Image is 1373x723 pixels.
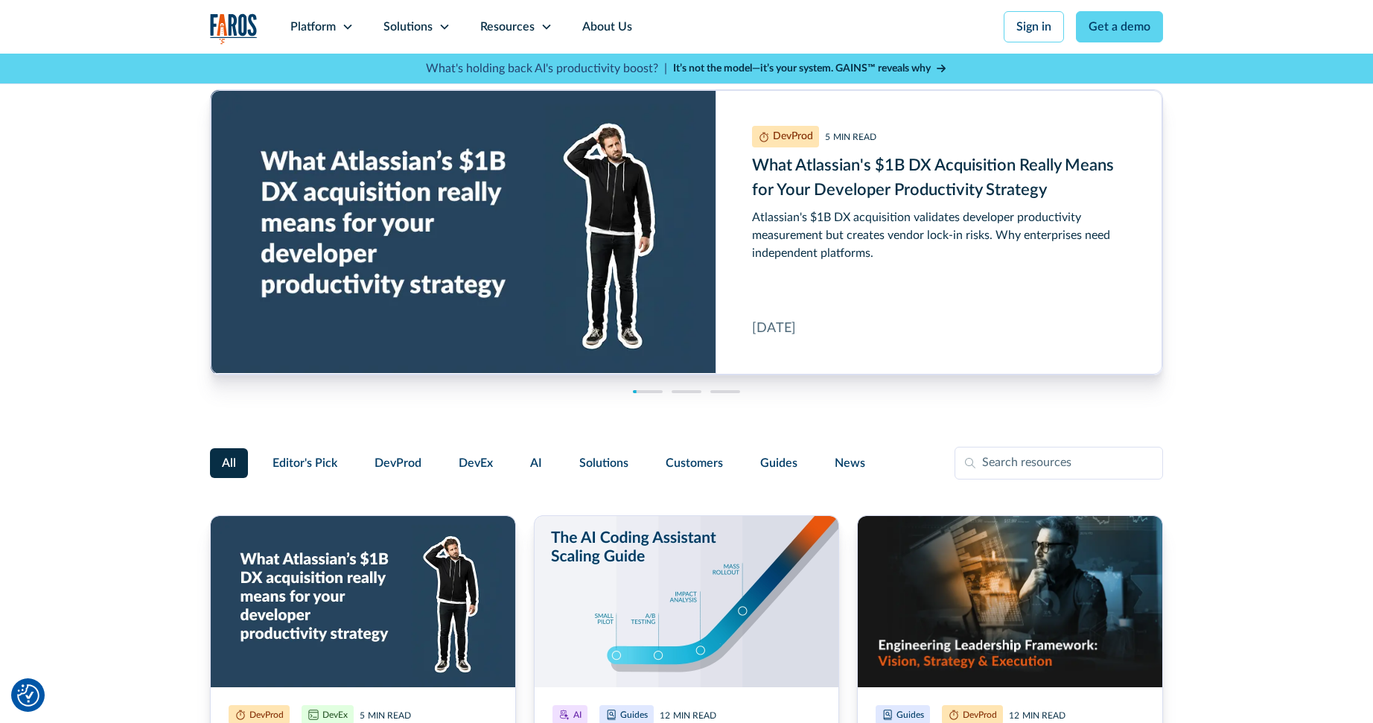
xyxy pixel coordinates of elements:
[17,684,39,707] img: Revisit consent button
[955,447,1163,480] input: Search resources
[211,90,1162,375] a: What Atlassian's $1B DX Acquisition Really Means for Your Developer Productivity Strategy
[1076,11,1163,42] a: Get a demo
[858,516,1162,687] img: Realistic image of an engineering leader at work
[673,61,947,77] a: It’s not the model—it’s your system. GAINS™ reveals why
[383,18,433,36] div: Solutions
[17,684,39,707] button: Cookie Settings
[211,90,1162,375] div: cms-link
[579,454,628,472] span: Solutions
[835,454,865,472] span: News
[530,454,542,472] span: AI
[210,447,1163,480] form: Filter Form
[211,516,515,687] img: Developer scratching his head on a blue background
[426,60,667,77] p: What's holding back AI's productivity boost? |
[375,454,421,472] span: DevProd
[535,516,839,687] img: Illustration of hockey stick-like scaling from pilot to mass rollout
[459,454,493,472] span: DevEx
[273,454,337,472] span: Editor's Pick
[666,454,723,472] span: Customers
[290,18,336,36] div: Platform
[222,454,236,472] span: All
[480,18,535,36] div: Resources
[673,63,931,74] strong: It’s not the model—it’s your system. GAINS™ reveals why
[210,13,258,44] a: home
[1004,11,1064,42] a: Sign in
[760,454,797,472] span: Guides
[210,13,258,44] img: Logo of the analytics and reporting company Faros.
